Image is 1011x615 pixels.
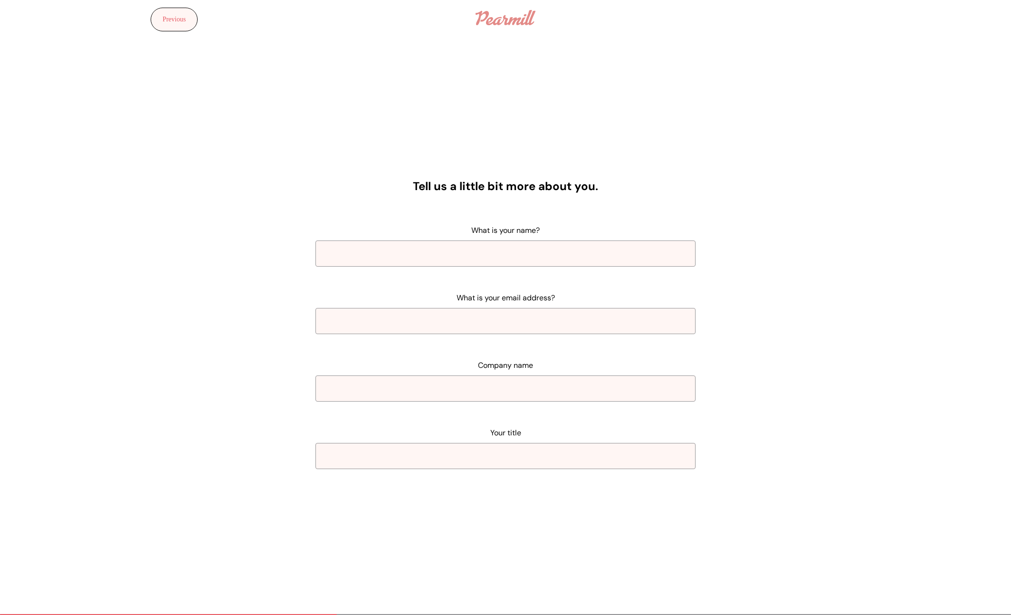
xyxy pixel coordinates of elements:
[478,360,533,370] p: Company name
[413,179,598,193] h2: Tell us a little bit more about you.
[471,225,540,235] p: What is your name?
[490,428,521,438] p: Your title
[457,293,555,303] p: What is your email address?
[476,10,535,25] img: Logo
[151,8,198,31] button: Previous
[471,5,540,30] a: Logo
